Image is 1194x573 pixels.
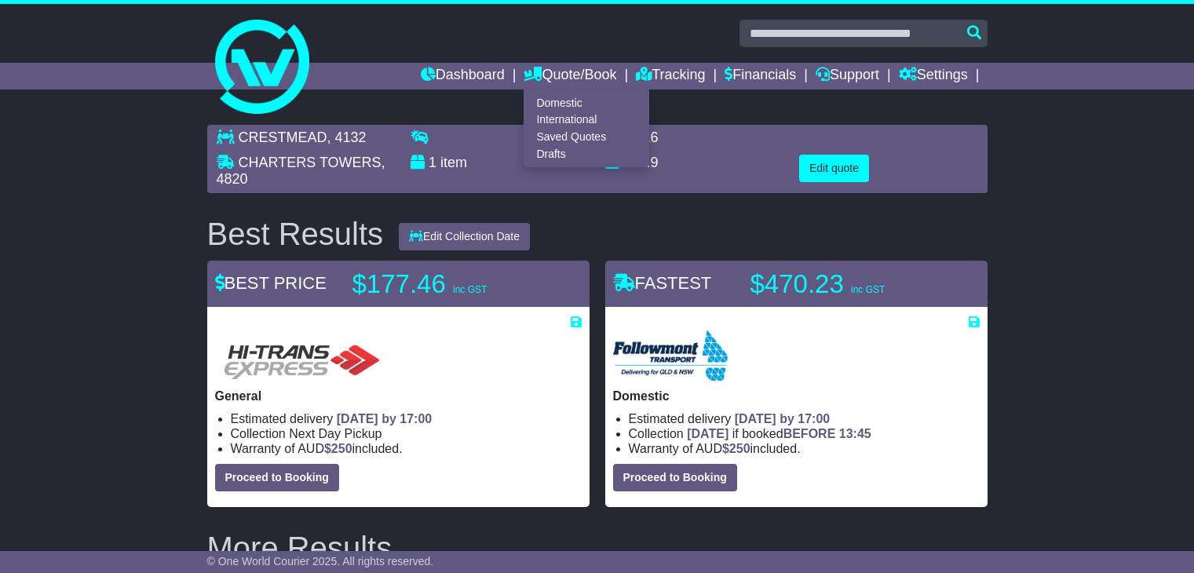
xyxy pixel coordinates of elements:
[816,63,879,89] a: Support
[783,427,836,440] span: BEFORE
[750,268,947,300] p: $470.23
[199,217,392,251] div: Best Results
[524,111,648,129] a: International
[331,442,352,455] span: 250
[629,441,980,456] li: Warranty of AUD included.
[725,63,796,89] a: Financials
[613,273,712,293] span: FASTEST
[215,330,386,381] img: HiTrans (Machship): General
[613,330,728,381] img: Followmont Transport: Domestic
[687,427,728,440] span: [DATE]
[337,412,433,425] span: [DATE] by 17:00
[289,427,382,440] span: Next Day Pickup
[524,89,649,167] div: Quote/Book
[636,63,705,89] a: Tracking
[839,427,871,440] span: 13:45
[524,145,648,162] a: Drafts
[623,155,659,170] span: 145.9
[239,155,382,170] span: CHARTERS TOWERS
[207,555,434,568] span: © One World Courier 2025. All rights reserved.
[899,63,968,89] a: Settings
[231,426,582,441] li: Collection
[352,268,549,300] p: $177.46
[613,464,737,491] button: Proceed to Booking
[217,155,385,188] span: , 4820
[231,411,582,426] li: Estimated delivery
[687,427,871,440] span: if booked
[453,284,487,295] span: inc GST
[327,130,367,145] span: , 4132
[399,223,530,250] button: Edit Collection Date
[851,284,885,295] span: inc GST
[729,442,750,455] span: 250
[421,63,505,89] a: Dashboard
[613,389,980,403] p: Domestic
[524,94,648,111] a: Domestic
[629,426,980,441] li: Collection
[440,155,467,170] span: item
[231,441,582,456] li: Warranty of AUD included.
[799,155,869,182] button: Edit quote
[524,63,616,89] a: Quote/Book
[524,129,648,146] a: Saved Quotes
[429,155,436,170] span: 1
[207,531,988,565] h2: More Results
[239,130,327,145] span: CRESTMEAD
[215,273,327,293] span: BEST PRICE
[735,412,831,425] span: [DATE] by 17:00
[722,442,750,455] span: $
[215,389,582,403] p: General
[215,464,339,491] button: Proceed to Booking
[629,411,980,426] li: Estimated delivery
[324,442,352,455] span: $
